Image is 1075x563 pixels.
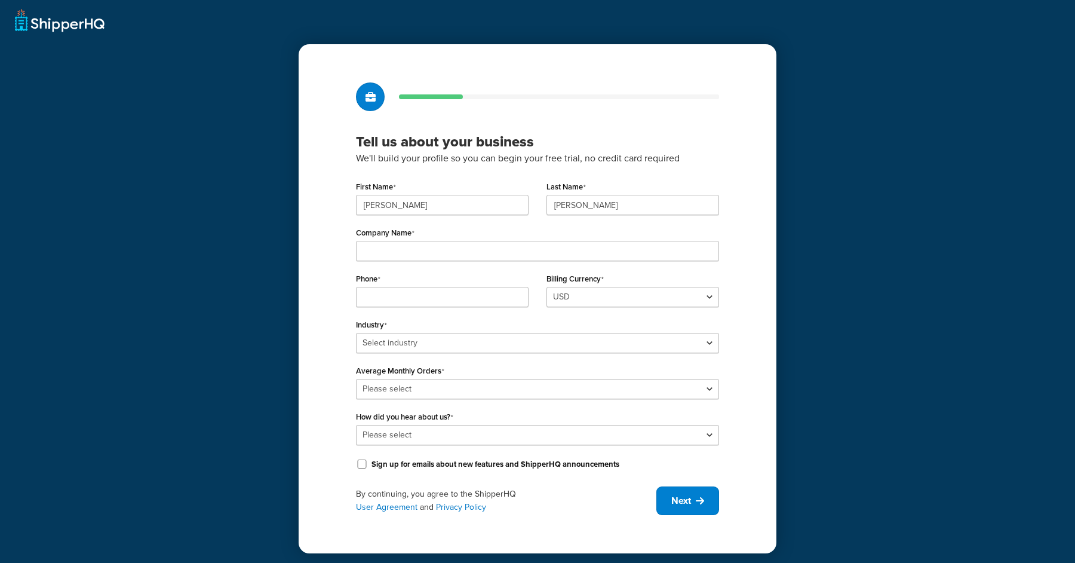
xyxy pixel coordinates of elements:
p: We'll build your profile so you can begin your free trial, no credit card required [356,151,719,166]
label: How did you hear about us? [356,412,453,422]
a: User Agreement [356,501,417,513]
label: First Name [356,182,396,192]
div: By continuing, you agree to the ShipperHQ and [356,488,656,514]
label: Company Name [356,228,414,238]
h3: Tell us about your business [356,133,719,151]
label: Sign up for emails about new features and ShipperHQ announcements [371,459,619,470]
label: Phone [356,274,380,284]
a: Privacy Policy [436,501,486,513]
span: Next [671,494,691,507]
button: Next [656,486,719,515]
label: Billing Currency [546,274,604,284]
label: Last Name [546,182,586,192]
label: Average Monthly Orders [356,366,444,376]
label: Industry [356,320,387,330]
